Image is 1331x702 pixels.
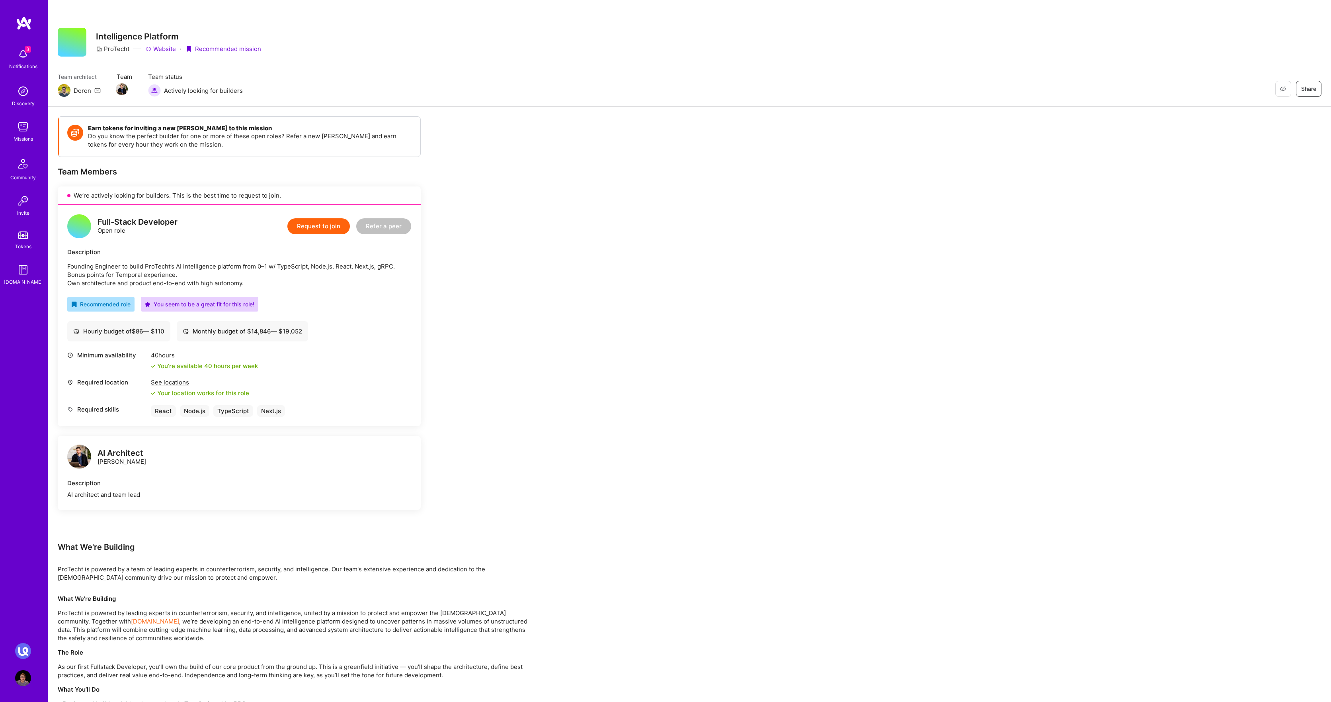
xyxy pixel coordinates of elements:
div: Tokens [15,242,31,251]
img: Community [14,154,33,173]
div: See locations [151,378,249,386]
div: Description [67,479,411,487]
img: User Avatar [15,670,31,686]
p: ProTecht is powered by a team of leading experts in counterterrorism, security, and intelligence.... [58,565,535,582]
button: Refer a peer [356,218,411,234]
img: Team Architect [58,84,70,97]
img: discovery [15,83,31,99]
div: Community [10,173,36,182]
div: [PERSON_NAME] [98,449,146,466]
i: icon RecommendedBadge [71,302,77,307]
div: · [180,45,181,53]
p: As our first Fullstack Developer, you’ll own the build of our core product from the ground up. Th... [58,663,535,679]
p: ProTecht is powered by leading experts in counterterrorism, security, and intelligence, united by... [58,609,535,642]
div: [DOMAIN_NAME] [4,278,43,286]
div: Discovery [12,99,35,108]
div: Required skills [67,405,147,414]
img: logo [67,445,91,469]
div: Full-Stack Developer [98,218,178,226]
div: Open role [98,218,178,235]
img: Actively looking for builders [148,84,161,97]
div: 40 hours [151,351,258,359]
div: Notifications [9,62,37,71]
div: TypeScript [213,405,253,417]
span: Share [1301,85,1316,93]
a: Website [145,45,176,53]
i: icon PurpleRibbon [185,46,192,52]
div: Minimum availability [67,351,147,359]
i: icon Tag [67,406,73,412]
button: Request to join [287,218,350,234]
img: tokens [18,231,28,239]
div: Doron [74,86,91,95]
div: Recommended role [71,300,131,308]
i: icon Clock [67,352,73,358]
span: Team architect [58,73,101,81]
div: AI Architect [98,449,146,457]
strong: What You’ll Do [58,686,100,693]
img: Invite [15,193,31,209]
div: Description [67,248,411,256]
i: icon PurpleStar [145,302,150,307]
div: Missions [14,135,33,143]
div: Team Members [58,167,421,177]
img: guide book [15,262,31,278]
div: Recommended mission [185,45,261,53]
i: icon CompanyGray [96,46,102,52]
a: Team Member Avatar [117,82,127,96]
img: logo [16,16,32,30]
div: Invite [17,209,29,217]
img: Token icon [67,125,83,141]
div: Node.js [180,405,209,417]
img: Team Member Avatar [116,83,128,95]
div: Hourly budget of $ 86 — $ 110 [73,327,164,335]
i: icon Cash [183,328,189,334]
i: icon EyeClosed [1280,86,1286,92]
div: Required location [67,378,147,386]
div: React [151,405,176,417]
strong: What We’re Building [58,595,116,602]
h3: Intelligence Platform [96,31,261,41]
button: Share [1296,81,1321,97]
p: Founding Engineer to build ProTecht’s AI intelligence platform from 0–1 w/ TypeScript, Node.js, R... [67,262,411,287]
img: Ubeya: Team for Workforce Management Software [15,643,31,659]
i: icon Cash [73,328,79,334]
div: Your location works for this role [151,389,249,397]
i: icon Mail [94,87,101,94]
span: Team status [148,73,243,81]
div: We’re actively looking for builders. This is the best time to request to join. [58,186,421,205]
h4: Earn tokens for inviting a new [PERSON_NAME] to this mission [88,125,412,132]
p: Do you know the perfect builder for one or more of these open roles? Refer a new [PERSON_NAME] an... [88,132,412,149]
span: Actively looking for builders [164,86,243,95]
div: ProTecht [96,45,129,53]
div: Next.js [257,405,285,417]
i: icon Location [67,379,73,385]
div: You seem to be a great fit for this role! [145,300,254,308]
a: Ubeya: Team for Workforce Management Software [13,643,33,659]
a: logo [67,445,91,471]
a: [DOMAIN_NAME] [131,618,179,625]
span: 3 [25,46,31,53]
span: Team [117,73,132,81]
div: You're available 40 hours per week [151,362,258,370]
img: teamwork [15,119,31,135]
i: icon Check [151,391,156,396]
img: bell [15,46,31,62]
a: User Avatar [13,670,33,686]
div: What We're Building [58,542,535,552]
strong: The Role [58,649,83,656]
div: Monthly budget of $ 14,846 — $ 19,052 [183,327,302,335]
i: icon Check [151,364,156,369]
div: AI architect and team lead [67,490,411,499]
